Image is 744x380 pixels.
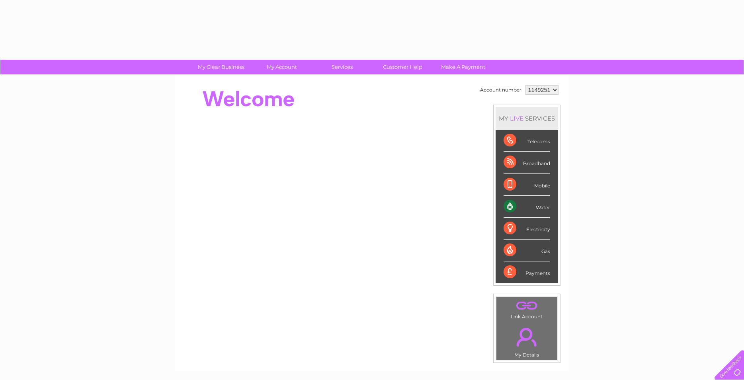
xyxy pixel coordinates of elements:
div: Telecoms [504,130,550,152]
div: Payments [504,261,550,283]
a: . [498,323,555,351]
div: MY SERVICES [496,107,558,130]
td: My Details [496,321,558,360]
a: Services [309,60,375,74]
a: Customer Help [370,60,435,74]
div: LIVE [508,115,525,122]
td: Account number [478,83,523,97]
div: Broadband [504,152,550,173]
a: . [498,299,555,313]
div: Electricity [504,218,550,240]
a: My Clear Business [188,60,254,74]
a: Make A Payment [430,60,496,74]
div: Mobile [504,174,550,196]
div: Water [504,196,550,218]
td: Link Account [496,296,558,322]
div: Gas [504,240,550,261]
a: My Account [249,60,314,74]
